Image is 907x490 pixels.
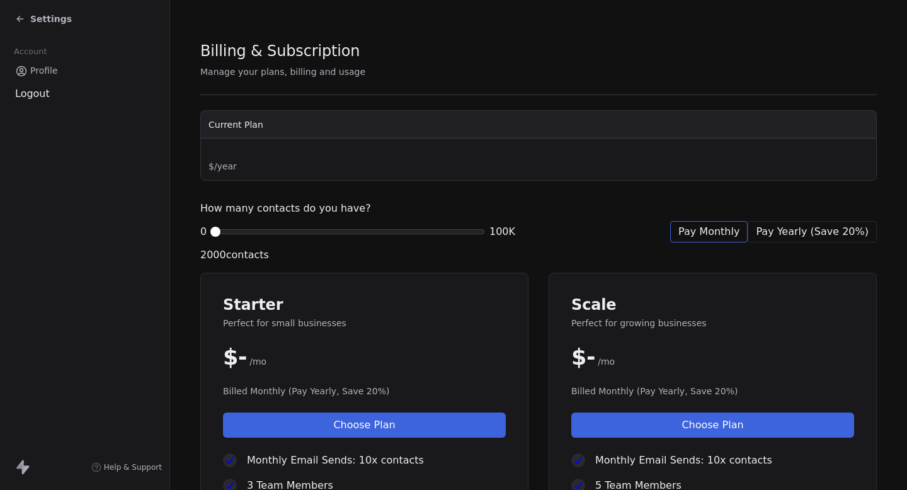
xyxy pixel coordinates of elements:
a: Profile [10,60,159,81]
span: 0 [200,224,207,239]
span: Scale [571,295,854,314]
span: Help & Support [104,462,162,472]
span: Billing & Subscription [200,42,360,60]
a: Settings [15,13,72,25]
span: Pay Monthly [678,224,739,239]
span: Perfect for small businesses [223,317,506,329]
button: Choose Plan [223,413,506,438]
span: 2000 contacts [200,248,269,263]
span: $ - [571,345,595,370]
span: Settings [30,13,72,25]
span: Profile [30,64,58,77]
div: Logout [10,86,159,101]
span: How many contacts do you have? [200,201,371,216]
a: Help & Support [91,462,162,472]
span: /mo [249,355,266,368]
span: Monthly Email Sends: 10x contacts [595,453,772,468]
span: /mo [598,355,615,368]
span: Perfect for growing businesses [571,317,854,329]
span: $ / year [208,160,799,173]
span: Account [8,42,52,61]
span: Pay Yearly (Save 20%) [756,224,869,239]
span: Billed Monthly (Pay Yearly, Save 20%) [571,385,854,397]
th: Current Plan [201,111,876,139]
button: Choose Plan [571,413,854,438]
span: Manage your plans, billing and usage [200,67,365,77]
span: Monthly Email Sends: 10x contacts [247,453,424,468]
span: Starter [223,295,506,314]
span: 100K [489,224,515,239]
span: Billed Monthly (Pay Yearly, Save 20%) [223,385,506,397]
span: $ - [223,345,247,370]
